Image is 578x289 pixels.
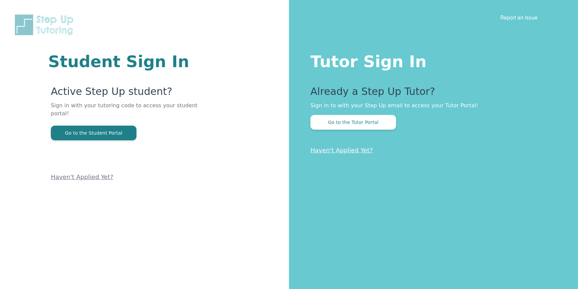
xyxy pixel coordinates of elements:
button: Go to the Tutor Portal [310,115,396,130]
button: Go to the Student Portal [51,126,136,140]
a: Haven't Applied Yet? [310,147,373,154]
img: Step Up Tutoring horizontal logo [13,13,78,36]
a: Go to the Student Portal [51,130,136,136]
p: Active Step Up student? [51,86,209,102]
a: Go to the Tutor Portal [310,119,396,125]
h1: Tutor Sign In [310,51,551,69]
a: Haven't Applied Yet? [51,173,113,180]
p: Already a Step Up Tutor? [310,86,551,102]
h1: Student Sign In [48,53,209,69]
a: Report an Issue [500,14,538,21]
p: Sign in to with your Step Up email to access your Tutor Portal! [310,102,551,110]
p: Sign in with your tutoring code to access your student portal! [51,102,209,126]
